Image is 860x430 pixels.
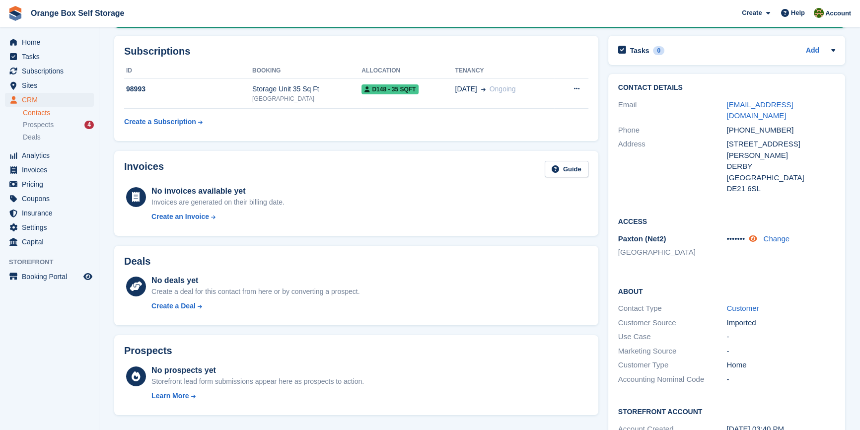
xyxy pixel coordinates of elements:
[124,345,172,357] h2: Prospects
[618,374,727,385] div: Accounting Nominal Code
[618,359,727,371] div: Customer Type
[5,270,94,284] a: menu
[124,63,252,79] th: ID
[618,331,727,343] div: Use Case
[151,301,196,311] div: Create a Deal
[151,287,359,297] div: Create a deal for this contact from here or by converting a prospect.
[726,172,835,184] div: [GEOGRAPHIC_DATA]
[361,84,419,94] span: D148 - 35 SQFT
[5,235,94,249] a: menu
[5,64,94,78] a: menu
[22,163,81,177] span: Invoices
[726,125,835,136] div: [PHONE_NUMBER]
[5,177,94,191] a: menu
[22,235,81,249] span: Capital
[5,206,94,220] a: menu
[630,46,649,55] h2: Tasks
[22,148,81,162] span: Analytics
[814,8,824,18] img: SARAH T
[618,286,835,296] h2: About
[22,50,81,64] span: Tasks
[151,275,359,287] div: No deals yet
[618,317,727,329] div: Customer Source
[825,8,851,18] span: Account
[9,257,99,267] span: Storefront
[726,161,835,172] div: DERBY
[618,406,835,416] h2: Storefront Account
[5,148,94,162] a: menu
[27,5,129,21] a: Orange Box Self Storage
[151,212,285,222] a: Create an Invoice
[22,64,81,78] span: Subscriptions
[23,108,94,118] a: Contacts
[151,376,364,387] div: Storefront lead form submissions appear here as prospects to action.
[5,163,94,177] a: menu
[151,185,285,197] div: No invoices available yet
[5,220,94,234] a: menu
[22,206,81,220] span: Insurance
[726,234,745,243] span: •••••••
[22,220,81,234] span: Settings
[618,234,666,243] span: Paxton (Net2)
[618,216,835,226] h2: Access
[252,63,361,79] th: Booking
[726,317,835,329] div: Imported
[5,78,94,92] a: menu
[618,346,727,357] div: Marketing Source
[151,364,364,376] div: No prospects yet
[726,331,835,343] div: -
[151,391,189,401] div: Learn More
[84,121,94,129] div: 4
[455,63,554,79] th: Tenancy
[618,303,727,314] div: Contact Type
[252,94,361,103] div: [GEOGRAPHIC_DATA]
[618,84,835,92] h2: Contact Details
[455,84,477,94] span: [DATE]
[653,46,664,55] div: 0
[742,8,762,18] span: Create
[763,234,789,243] a: Change
[22,177,81,191] span: Pricing
[726,100,793,120] a: [EMAIL_ADDRESS][DOMAIN_NAME]
[8,6,23,21] img: stora-icon-8386f47178a22dfd0bd8f6a31ec36ba5ce8667c1dd55bd0f319d3a0aa187defe.svg
[23,120,94,130] a: Prospects 4
[151,391,364,401] a: Learn More
[806,45,819,57] a: Add
[490,85,516,93] span: Ongoing
[23,133,41,142] span: Deals
[726,359,835,371] div: Home
[151,301,359,311] a: Create a Deal
[22,192,81,206] span: Coupons
[124,46,588,57] h2: Subscriptions
[124,256,150,267] h2: Deals
[252,84,361,94] div: Storage Unit 35 Sq Ft
[124,113,203,131] a: Create a Subscription
[618,247,727,258] li: [GEOGRAPHIC_DATA]
[545,161,588,177] a: Guide
[5,50,94,64] a: menu
[5,35,94,49] a: menu
[791,8,805,18] span: Help
[22,93,81,107] span: CRM
[82,271,94,283] a: Preview store
[22,35,81,49] span: Home
[23,120,54,130] span: Prospects
[124,161,164,177] h2: Invoices
[618,99,727,122] div: Email
[22,270,81,284] span: Booking Portal
[151,212,209,222] div: Create an Invoice
[5,93,94,107] a: menu
[618,125,727,136] div: Phone
[23,132,94,143] a: Deals
[726,304,759,312] a: Customer
[726,374,835,385] div: -
[5,192,94,206] a: menu
[124,84,252,94] div: 98993
[726,183,835,195] div: DE21 6SL
[151,197,285,208] div: Invoices are generated on their billing date.
[22,78,81,92] span: Sites
[726,139,835,161] div: [STREET_ADDRESS][PERSON_NAME]
[361,63,455,79] th: Allocation
[726,346,835,357] div: -
[618,139,727,195] div: Address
